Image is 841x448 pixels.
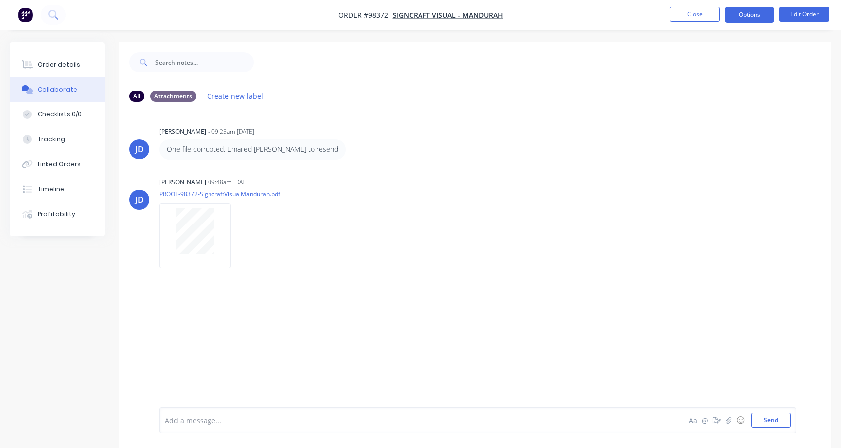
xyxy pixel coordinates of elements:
div: [PERSON_NAME] [159,127,206,136]
div: 09:48am [DATE] [208,178,251,187]
button: Close [670,7,720,22]
button: Collaborate [10,77,105,102]
div: Profitability [38,210,75,219]
button: Edit Order [779,7,829,22]
span: Order #98372 - [338,10,393,20]
button: @ [699,414,711,426]
button: Linked Orders [10,152,105,177]
button: Tracking [10,127,105,152]
div: Tracking [38,135,65,144]
button: Create new label [202,89,269,103]
p: One file corrupted. Emailed [PERSON_NAME] to resend [167,144,338,154]
button: ☺ [735,414,746,426]
div: Linked Orders [38,160,81,169]
input: Search notes... [155,52,254,72]
div: [PERSON_NAME] [159,178,206,187]
div: JD [135,143,144,155]
div: All [129,91,144,102]
div: JD [135,194,144,206]
div: Attachments [150,91,196,102]
button: Timeline [10,177,105,202]
button: Order details [10,52,105,77]
button: Aa [687,414,699,426]
button: Profitability [10,202,105,226]
div: Timeline [38,185,64,194]
button: Checklists 0/0 [10,102,105,127]
button: Options [725,7,774,23]
img: Factory [18,7,33,22]
p: PROOF-98372-SigncraftVisualMandurah.pdf [159,190,280,198]
div: - 09:25am [DATE] [208,127,254,136]
a: Signcraft Visual - Mandurah [393,10,503,20]
div: Checklists 0/0 [38,110,82,119]
div: Collaborate [38,85,77,94]
div: Order details [38,60,80,69]
button: Send [751,413,791,428]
